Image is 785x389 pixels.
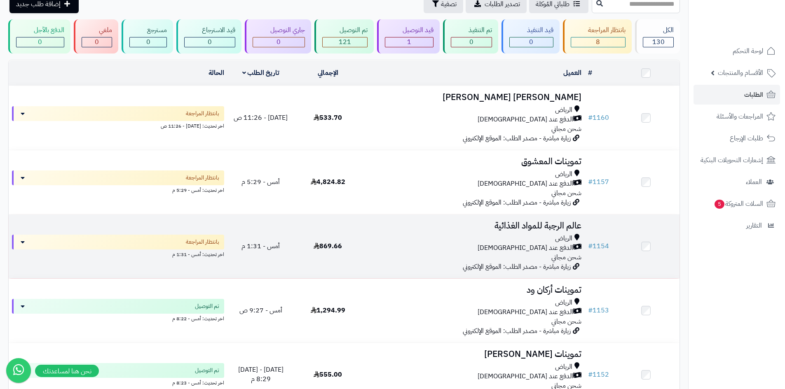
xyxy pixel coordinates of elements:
a: جاري التوصيل 0 [243,19,313,54]
span: # [588,113,593,123]
a: تم التنفيذ 0 [441,19,500,54]
div: اخر تحديث: أمس - 8:22 م [12,314,224,322]
div: اخر تحديث: أمس - 5:29 م [12,185,224,194]
span: # [588,370,593,380]
span: # [588,241,593,251]
h3: تموينات [PERSON_NAME] [365,349,581,359]
div: تم التنفيذ [451,26,492,35]
a: العملاء [694,172,780,192]
div: اخر تحديث: أمس - 1:31 م [12,249,224,258]
span: بانتظار المراجعة [186,174,219,182]
h3: تموينات أركان ود [365,285,581,295]
span: لوحة التحكم [733,45,763,57]
a: بانتظار المراجعة 8 [561,19,634,54]
span: 533.70 [314,113,342,123]
a: العميل [563,68,581,78]
a: الإجمالي [318,68,338,78]
span: الرياض [555,105,572,115]
span: [DATE] - [DATE] 8:29 م [238,365,284,384]
div: الدفع بالآجل [16,26,64,35]
span: أمس - 9:27 ص [239,305,282,315]
span: أمس - 1:31 م [241,241,280,251]
span: 869.66 [314,241,342,251]
a: # [588,68,592,78]
a: طلبات الإرجاع [694,128,780,148]
span: 1,294.99 [311,305,345,315]
div: قيد التنفيذ [509,26,553,35]
span: 0 [38,37,42,47]
span: الرياض [555,170,572,179]
div: قيد الاسترجاع [184,26,235,35]
a: #1154 [588,241,609,251]
span: شحن مجاني [551,317,581,326]
div: تم التوصيل [322,26,368,35]
span: 130 [652,37,665,47]
a: الكل130 [633,19,682,54]
a: المراجعات والأسئلة [694,107,780,126]
span: تم التوصيل [195,302,219,310]
span: العملاء [746,176,762,188]
div: 0 [510,37,553,47]
a: ملغي 0 [72,19,120,54]
a: #1152 [588,370,609,380]
span: زيارة مباشرة - مصدر الطلب: الموقع الإلكتروني [463,262,571,272]
span: [DATE] - 11:26 ص [234,113,288,123]
span: المراجعات والأسئلة [717,111,763,122]
span: زيارة مباشرة - مصدر الطلب: الموقع الإلكتروني [463,326,571,336]
span: بانتظار المراجعة [186,109,219,118]
span: الدفع عند [DEMOGRAPHIC_DATA] [478,307,573,317]
h3: [PERSON_NAME] [PERSON_NAME] [365,93,581,102]
div: اخر تحديث: [DATE] - 11:26 ص [12,121,224,130]
span: الطلبات [744,89,763,100]
div: 0 [253,37,305,47]
span: الرياض [555,362,572,372]
span: 0 [469,37,473,47]
div: 8 [571,37,626,47]
span: الدفع عند [DEMOGRAPHIC_DATA] [478,115,573,124]
span: 555.00 [314,370,342,380]
div: اخر تحديث: أمس - 8:23 م [12,378,224,387]
span: الرياض [555,298,572,307]
a: قيد التنفيذ 0 [500,19,561,54]
a: التقارير [694,216,780,235]
span: 8 [596,37,600,47]
span: أمس - 5:29 م [241,177,280,187]
span: الدفع عند [DEMOGRAPHIC_DATA] [478,243,573,253]
span: بانتظار المراجعة [186,238,219,246]
div: الكل [643,26,674,35]
a: تم التوصيل 121 [313,19,376,54]
span: 0 [95,37,99,47]
span: الرياض [555,234,572,243]
a: الدفع بالآجل 0 [7,19,72,54]
a: #1153 [588,305,609,315]
span: شحن مجاني [551,188,581,198]
a: قيد التوصيل 1 [375,19,441,54]
span: السلات المتروكة [714,198,763,210]
div: 121 [323,37,368,47]
div: 0 [451,37,492,47]
span: 0 [529,37,533,47]
a: تاريخ الطلب [242,68,280,78]
div: 0 [16,37,64,47]
a: #1160 [588,113,609,123]
span: شحن مجاني [551,252,581,262]
a: مسترجع 0 [120,19,175,54]
span: 0 [146,37,150,47]
a: #1157 [588,177,609,187]
span: طلبات الإرجاع [730,133,763,144]
div: مسترجع [129,26,167,35]
div: 0 [82,37,112,47]
a: قيد الاسترجاع 0 [175,19,243,54]
a: السلات المتروكة5 [694,194,780,214]
div: 0 [185,37,235,47]
span: الدفع عند [DEMOGRAPHIC_DATA] [478,372,573,381]
span: الدفع عند [DEMOGRAPHIC_DATA] [478,179,573,189]
span: تم التوصيل [195,366,219,375]
span: # [588,177,593,187]
span: الأقسام والمنتجات [718,67,763,79]
div: قيد التوصيل [385,26,434,35]
span: 0 [277,37,281,47]
span: 0 [208,37,212,47]
span: 4,824.82 [311,177,345,187]
div: ملغي [82,26,112,35]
